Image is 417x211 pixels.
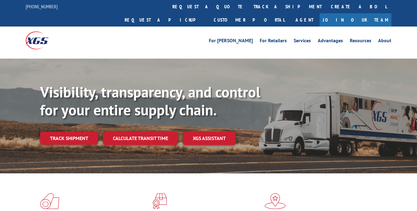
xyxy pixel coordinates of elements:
[294,38,311,45] a: Services
[40,132,98,145] a: Track shipment
[320,13,391,27] a: Join Our Team
[209,13,289,27] a: Customer Portal
[209,38,253,45] a: For [PERSON_NAME]
[260,38,287,45] a: For Retailers
[120,13,209,27] a: Request a pickup
[40,82,260,119] b: Visibility, transparency, and control for your entire supply chain.
[350,38,371,45] a: Resources
[26,3,58,10] a: [PHONE_NUMBER]
[152,193,167,209] img: xgs-icon-focused-on-flooring-red
[103,132,178,145] a: Calculate transit time
[289,13,320,27] a: Agent
[40,193,59,209] img: xgs-icon-total-supply-chain-intelligence-red
[265,193,286,209] img: xgs-icon-flagship-distribution-model-red
[378,38,391,45] a: About
[318,38,343,45] a: Advantages
[183,132,236,145] a: XGS ASSISTANT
